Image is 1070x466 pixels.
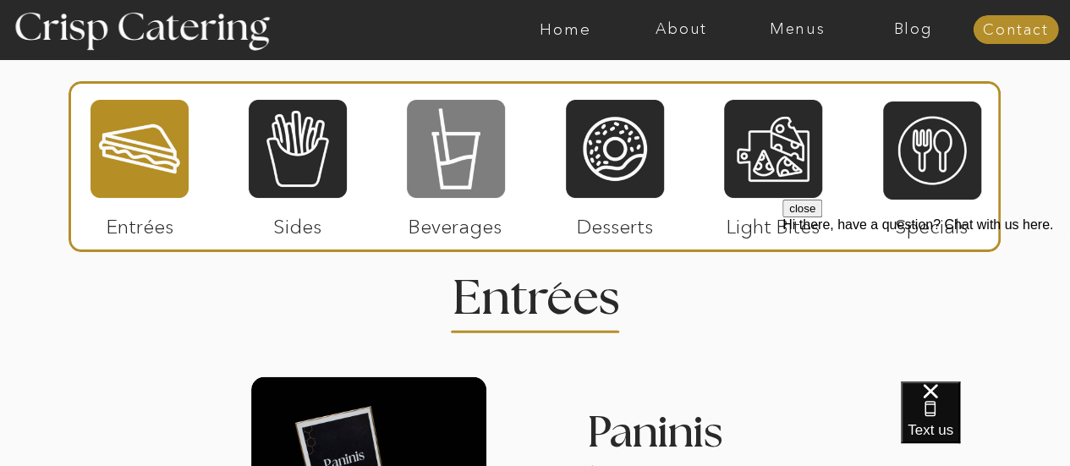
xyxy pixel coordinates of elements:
a: Menus [739,21,855,38]
a: Blog [855,21,971,38]
p: Desserts [559,198,672,247]
iframe: podium webchat widget bubble [901,381,1070,466]
a: Home [508,21,623,38]
iframe: podium webchat widget prompt [782,200,1070,403]
p: Light Bites [717,198,830,247]
a: Contact [973,22,1058,39]
a: About [623,21,739,38]
p: Specials [875,198,988,247]
h2: Entrees [453,275,618,308]
p: Beverages [399,198,512,247]
p: Sides [241,198,354,247]
h3: Paninis [587,411,822,465]
p: Entrées [84,198,196,247]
